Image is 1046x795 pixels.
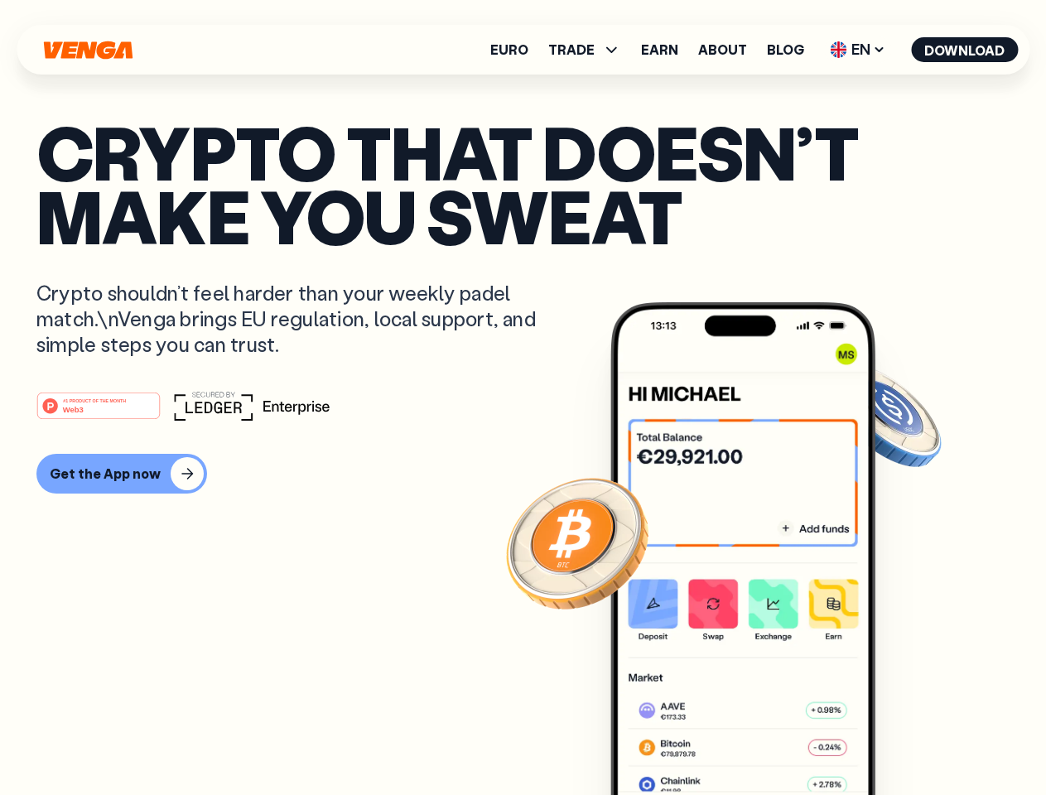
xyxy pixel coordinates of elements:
a: Get the App now [36,454,1010,494]
span: EN [824,36,891,63]
img: flag-uk [830,41,846,58]
tspan: Web3 [63,404,84,413]
svg: Home [41,41,134,60]
a: Euro [490,43,528,56]
p: Crypto that doesn’t make you sweat [36,120,1010,247]
img: Bitcoin [503,468,652,617]
span: TRADE [548,43,595,56]
a: Earn [641,43,678,56]
a: About [698,43,747,56]
p: Crypto shouldn’t feel harder than your weekly padel match.\nVenga brings EU regulation, local sup... [36,280,560,358]
a: #1 PRODUCT OF THE MONTHWeb3 [36,402,161,423]
a: Blog [767,43,804,56]
tspan: #1 PRODUCT OF THE MONTH [63,397,126,402]
img: USDC coin [826,356,945,475]
button: Get the App now [36,454,207,494]
span: TRADE [548,40,621,60]
button: Download [911,37,1018,62]
div: Get the App now [50,465,161,482]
